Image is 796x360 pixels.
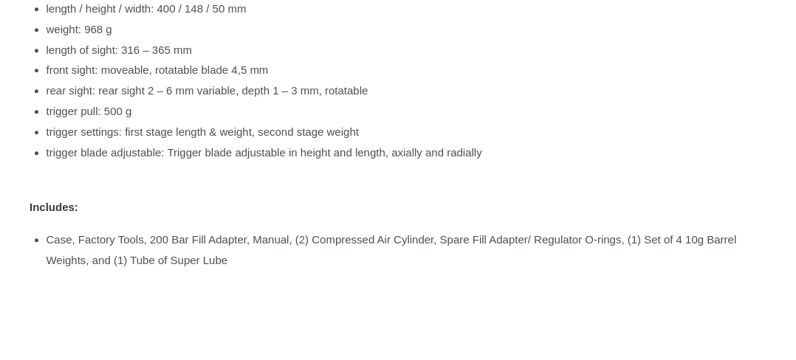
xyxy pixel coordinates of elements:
li: trigger blade adjustable: Trigger blade adjustable in height and length, axially and radially [47,142,782,163]
li: trigger settings: first stage length & weight, second stage weight [47,122,782,142]
li: trigger pull: 500 g [47,101,782,122]
li: rear sight: rear sight 2 – 6 mm variable, depth 1 – 3 mm, rotatable [47,80,782,101]
strong: Includes: [30,201,78,213]
li: length of sight: 316 – 365 mm [47,40,782,60]
li: front sight: moveable, rotatable blade 4,5 mm [47,60,782,80]
li: Case, Factory Tools, 200 Bar Fill Adapter, Manual, (2) Compressed Air Cylinder, Spare Fill Adapte... [47,229,782,271]
li: weight: 968 g [47,19,782,40]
